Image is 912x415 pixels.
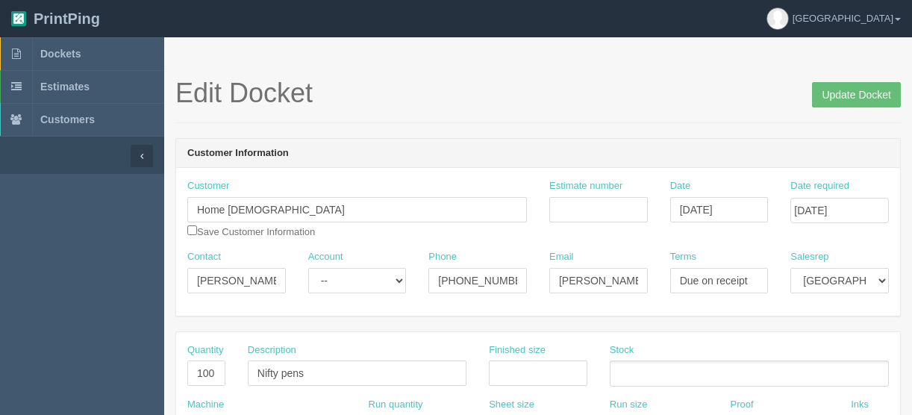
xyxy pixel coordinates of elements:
[308,250,343,264] label: Account
[187,179,229,193] label: Customer
[369,398,423,412] label: Run quantity
[790,250,828,264] label: Salesrep
[187,197,527,222] input: Enter customer name
[176,139,900,169] header: Customer Information
[428,250,457,264] label: Phone
[730,398,753,412] label: Proof
[851,398,869,412] label: Inks
[40,48,81,60] span: Dockets
[175,78,901,108] h1: Edit Docket
[187,250,221,264] label: Contact
[610,343,634,358] label: Stock
[11,11,26,26] img: logo-3e63b451c926e2ac314895c53de4908e5d424f24456219fb08d385ab2e579770.png
[549,179,622,193] label: Estimate number
[489,398,534,412] label: Sheet size
[610,398,648,412] label: Run size
[187,398,224,412] label: Machine
[40,113,95,125] span: Customers
[40,81,90,93] span: Estimates
[767,8,788,29] img: avatar_default-7531ab5dedf162e01f1e0bb0964e6a185e93c5c22dfe317fb01d7f8cd2b1632c.jpg
[790,179,849,193] label: Date required
[549,250,574,264] label: Email
[187,179,527,239] div: Save Customer Information
[670,250,696,264] label: Terms
[489,343,546,358] label: Finished size
[812,82,901,107] input: Update Docket
[670,179,690,193] label: Date
[187,343,223,358] label: Quantity
[248,343,296,358] label: Description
